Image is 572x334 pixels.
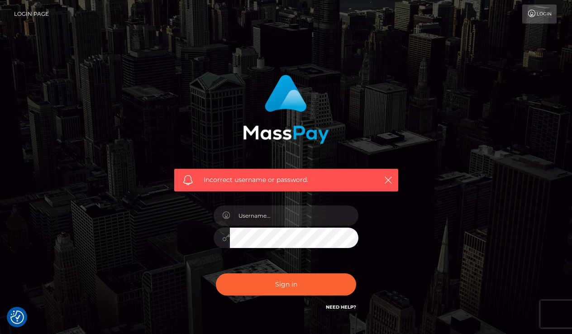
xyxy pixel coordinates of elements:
[204,175,369,185] span: Incorrect username or password.
[326,304,356,310] a: Need Help?
[522,5,557,24] a: Login
[216,273,356,296] button: Sign in
[10,310,24,324] img: Revisit consent button
[243,75,329,144] img: MassPay Login
[230,205,358,226] input: Username...
[14,5,49,24] a: Login Page
[10,310,24,324] button: Consent Preferences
